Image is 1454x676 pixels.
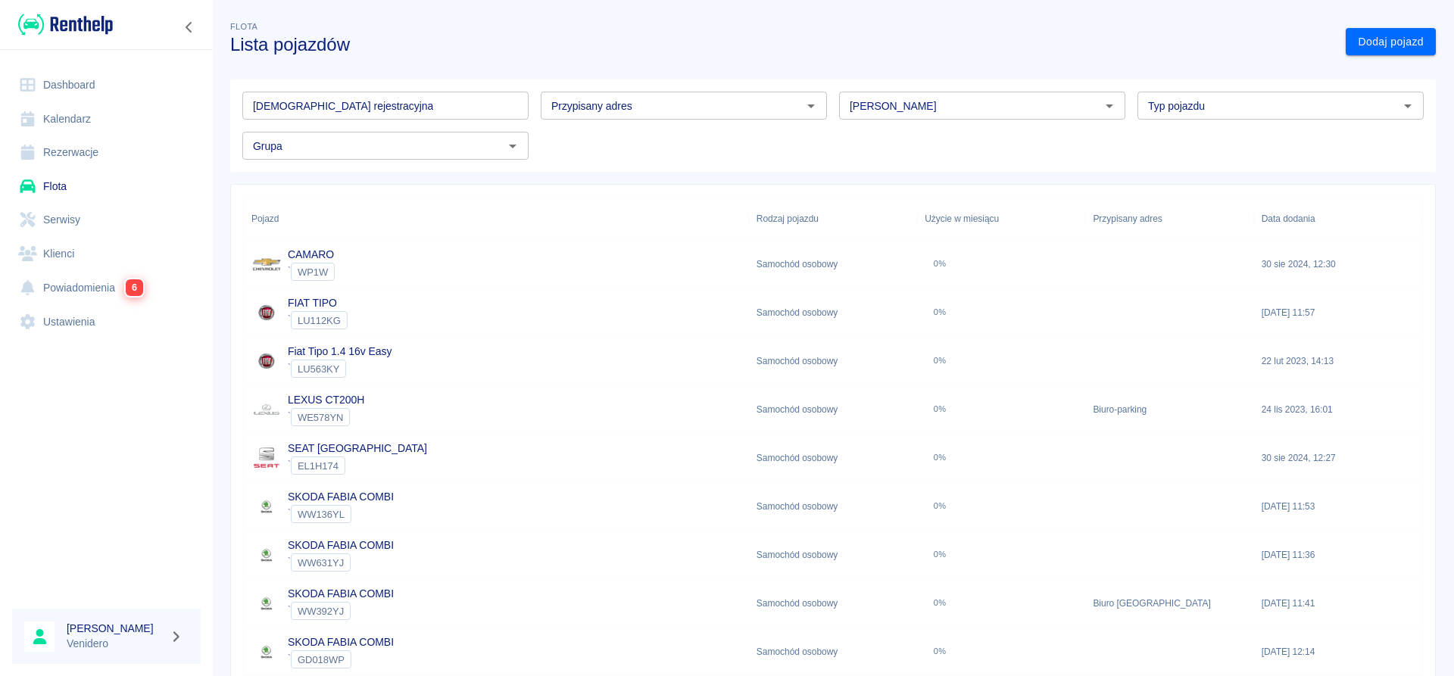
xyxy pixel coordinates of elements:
[67,636,164,652] p: Venidero
[12,12,113,37] a: Renthelp logo
[292,315,347,326] span: LU112KG
[749,240,917,288] div: Samochód osobowy
[12,305,201,339] a: Ustawienia
[1085,385,1253,434] div: Biuro-parking
[251,443,282,473] img: Image
[279,208,300,229] button: Sort
[251,588,282,618] img: Image
[288,263,335,281] div: `
[288,636,394,648] a: SKODA FABIA COMBI
[288,345,392,357] a: Fiat Tipo 1.4 16v Easy
[1254,198,1422,240] div: Data dodania
[934,453,947,463] div: 0%
[934,501,947,511] div: 0%
[288,297,337,309] a: FIAT TIPO
[1346,28,1436,56] a: Dodaj pojazd
[288,587,394,600] a: SKODA FABIA COMBI
[917,198,1085,240] div: Użycie w miesiącu
[749,198,917,240] div: Rodzaj pojazdu
[251,491,282,522] img: Image
[1397,95,1418,117] button: Otwórz
[251,346,282,376] img: Image
[67,621,164,636] h6: [PERSON_NAME]
[230,22,257,31] span: Flota
[288,602,394,620] div: `
[126,279,143,296] span: 6
[749,337,917,385] div: Samochód osobowy
[292,606,350,617] span: WW392YJ
[749,579,917,628] div: Samochód osobowy
[1254,434,1422,482] div: 30 sie 2024, 12:27
[1254,288,1422,337] div: [DATE] 11:57
[230,34,1334,55] h3: Lista pojazdów
[288,539,394,551] a: SKODA FABIA COMBI
[288,394,364,406] a: LEXUS CT200H
[1254,628,1422,676] div: [DATE] 12:14
[1254,240,1422,288] div: 30 sie 2024, 12:30
[288,360,392,378] div: `
[1099,95,1120,117] button: Otwórz
[749,288,917,337] div: Samochód osobowy
[757,198,819,240] div: Rodzaj pojazdu
[288,248,334,260] a: CAMARO
[925,198,999,240] div: Użycie w miesiącu
[251,637,282,667] img: Image
[292,460,345,472] span: EL1H174
[18,12,113,37] img: Renthelp logo
[934,259,947,269] div: 0%
[12,170,201,204] a: Flota
[1254,337,1422,385] div: 22 lut 2023, 14:13
[749,482,917,531] div: Samochód osobowy
[12,270,201,305] a: Powiadomienia6
[288,456,427,475] div: `
[1254,531,1422,579] div: [DATE] 11:36
[292,363,345,375] span: LU563KY
[251,540,282,570] img: Image
[934,356,947,366] div: 0%
[251,394,282,425] img: Image
[12,136,201,170] a: Rezerwacje
[251,198,279,240] div: Pojazd
[288,553,394,572] div: `
[12,203,201,237] a: Serwisy
[288,442,427,454] a: SEAT [GEOGRAPHIC_DATA]
[292,412,349,423] span: WE578YN
[1254,579,1422,628] div: [DATE] 11:41
[288,491,394,503] a: SKODA FABIA COMBI
[288,505,394,523] div: `
[251,298,282,328] img: Image
[934,550,947,559] div: 0%
[244,198,749,240] div: Pojazd
[292,557,350,569] span: WW631YJ
[288,311,348,329] div: `
[1085,198,1253,240] div: Przypisany adres
[934,598,947,608] div: 0%
[12,237,201,271] a: Klienci
[288,650,394,668] div: `
[178,17,201,37] button: Zwiń nawigację
[934,307,947,317] div: 0%
[934,646,947,656] div: 0%
[749,385,917,434] div: Samochód osobowy
[292,654,351,665] span: GD018WP
[1093,198,1162,240] div: Przypisany adres
[292,509,351,520] span: WW136YL
[251,249,282,279] img: Image
[1262,198,1315,240] div: Data dodania
[800,95,822,117] button: Otwórz
[12,102,201,136] a: Kalendarz
[12,68,201,102] a: Dashboard
[1254,482,1422,531] div: [DATE] 11:53
[502,136,523,157] button: Otwórz
[1085,579,1253,628] div: Biuro [GEOGRAPHIC_DATA]
[749,531,917,579] div: Samochód osobowy
[749,434,917,482] div: Samochód osobowy
[934,404,947,414] div: 0%
[1254,385,1422,434] div: 24 lis 2023, 16:01
[288,408,364,426] div: `
[292,266,334,278] span: WP1W
[749,628,917,676] div: Samochód osobowy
